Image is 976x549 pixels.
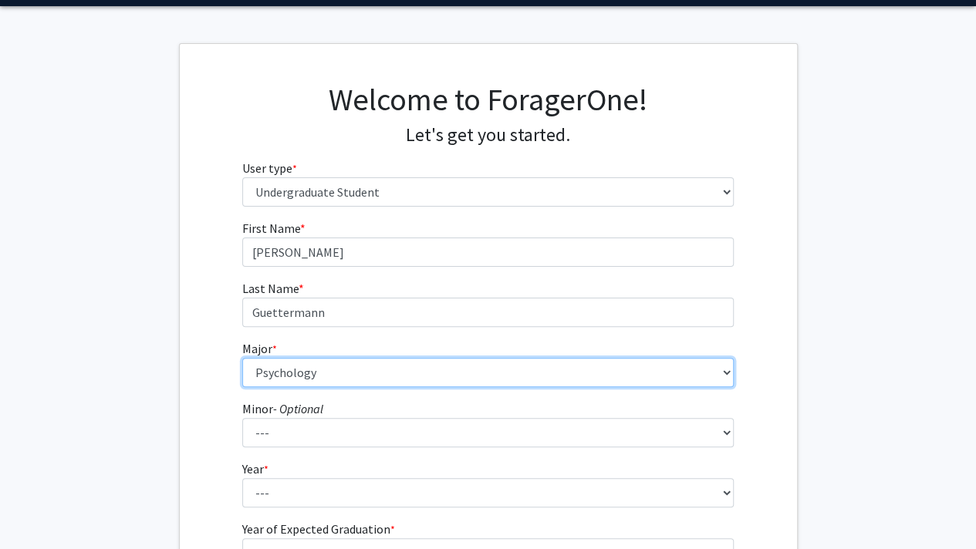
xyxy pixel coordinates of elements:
i: - Optional [273,401,323,416]
label: Minor [242,399,323,418]
h1: Welcome to ForagerOne! [242,81,734,118]
label: Year [242,460,268,478]
h4: Let's get you started. [242,124,734,147]
label: User type [242,159,297,177]
label: Major [242,339,277,358]
span: Last Name [242,281,299,296]
span: First Name [242,221,300,236]
iframe: Chat [12,480,66,537]
label: Year of Expected Graduation [242,520,395,538]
